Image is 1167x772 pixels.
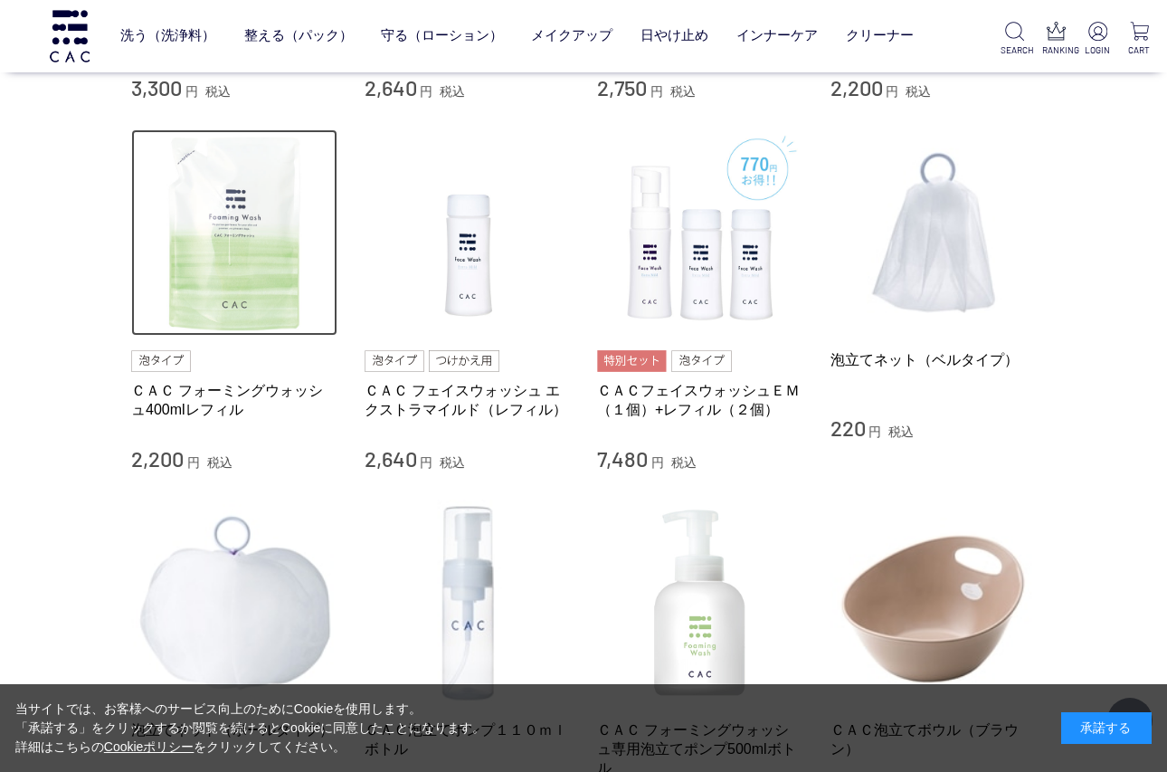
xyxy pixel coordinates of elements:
span: 円 [651,455,664,470]
div: 当サイトでは、お客様へのサービス向上のためにCookieを使用します。 「承諾する」をクリックするか閲覧を続けるとCookieに同意したことになります。 詳細はこちらの をクリックしてください。 [15,700,486,757]
a: 整える（パック） [244,14,353,60]
p: LOGIN [1084,43,1111,57]
img: ＣＡＣ フェイスウォッシュ エクストラマイルド（レフィル） [365,129,571,336]
div: 承諾する [1061,712,1152,744]
a: インナーケア [736,14,818,60]
span: 税込 [671,455,697,470]
span: 2,200 [131,445,184,472]
img: 泡タイプ [671,350,731,372]
a: クリーナー [846,14,914,60]
span: 円 [868,424,881,439]
a: ＣＡＣ フォーミングウォッシュ400mlレフィル [131,381,337,420]
img: 泡タイプ [131,350,191,372]
p: RANKING [1042,43,1069,57]
a: 守る（ローション） [381,14,503,60]
span: 220 [830,415,866,441]
img: 泡タイプ [365,350,424,372]
span: 2,640 [365,445,417,472]
a: 泡立てネット（ベルタイプ） [830,350,1037,369]
a: RANKING [1042,22,1069,57]
img: ＣＡＣ泡立てポンプ１１０ｍｌボトル [365,500,571,706]
a: CART [1126,22,1153,57]
img: 泡立てネット（ボールタイプ） [131,500,337,706]
span: 税込 [888,424,914,439]
a: メイクアップ [531,14,612,60]
img: ＣＡＣ泡立てボウル（ブラウン） [830,500,1037,706]
a: ＣＡＣ フェイスウォッシュ エクストラマイルド（レフィル） [365,381,571,420]
span: 円 [420,455,432,470]
img: 特別セット [597,350,667,372]
span: 税込 [440,455,465,470]
img: logo [47,10,92,62]
img: ＣＡＣフェイスウォッシュＥＭ（１個）+レフィル（２個） [597,129,803,336]
span: 税込 [207,455,232,470]
a: 洗う（洗浄料） [120,14,215,60]
a: Cookieポリシー [104,739,194,754]
a: SEARCH [1001,22,1028,57]
span: 税込 [906,84,931,99]
span: 円 [187,455,200,470]
img: 泡立てネット（ベルタイプ） [830,129,1037,336]
a: LOGIN [1084,22,1111,57]
p: SEARCH [1001,43,1028,57]
a: ＣＡＣフェイスウォッシュＥＭ（１個）+レフィル（２個） [597,381,803,420]
p: CART [1126,43,1153,57]
img: ＣＡＣ フォーミングウォッシュ専用泡立てポンプ500mlボトル [597,500,803,706]
span: 7,480 [597,445,648,472]
img: つけかえ用 [429,350,499,372]
img: ＣＡＣ フォーミングウォッシュ400mlレフィル [131,129,337,336]
a: 日やけ止め [640,14,708,60]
